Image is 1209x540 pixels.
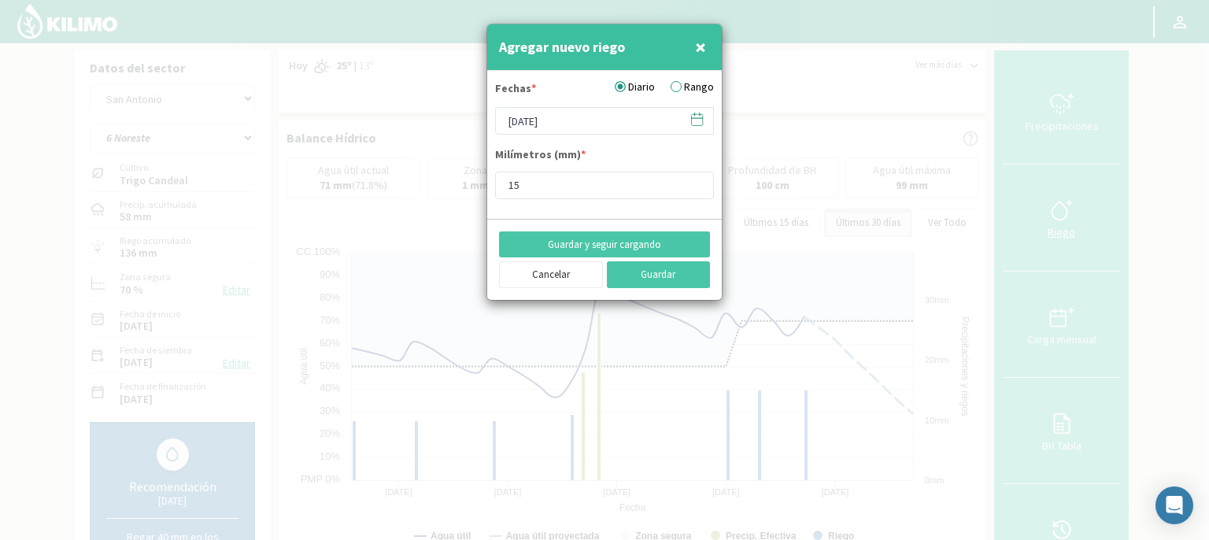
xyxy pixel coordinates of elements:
[495,80,536,101] label: Fechas
[499,36,625,58] h4: Agregar nuevo riego
[499,261,603,288] button: Cancelar
[499,231,710,258] button: Guardar y seguir cargando
[495,146,586,167] label: Milímetros (mm)
[691,31,710,63] button: Close
[671,79,714,95] label: Rango
[1155,486,1193,524] div: Open Intercom Messenger
[615,79,655,95] label: Diario
[607,261,711,288] button: Guardar
[695,34,706,60] span: ×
